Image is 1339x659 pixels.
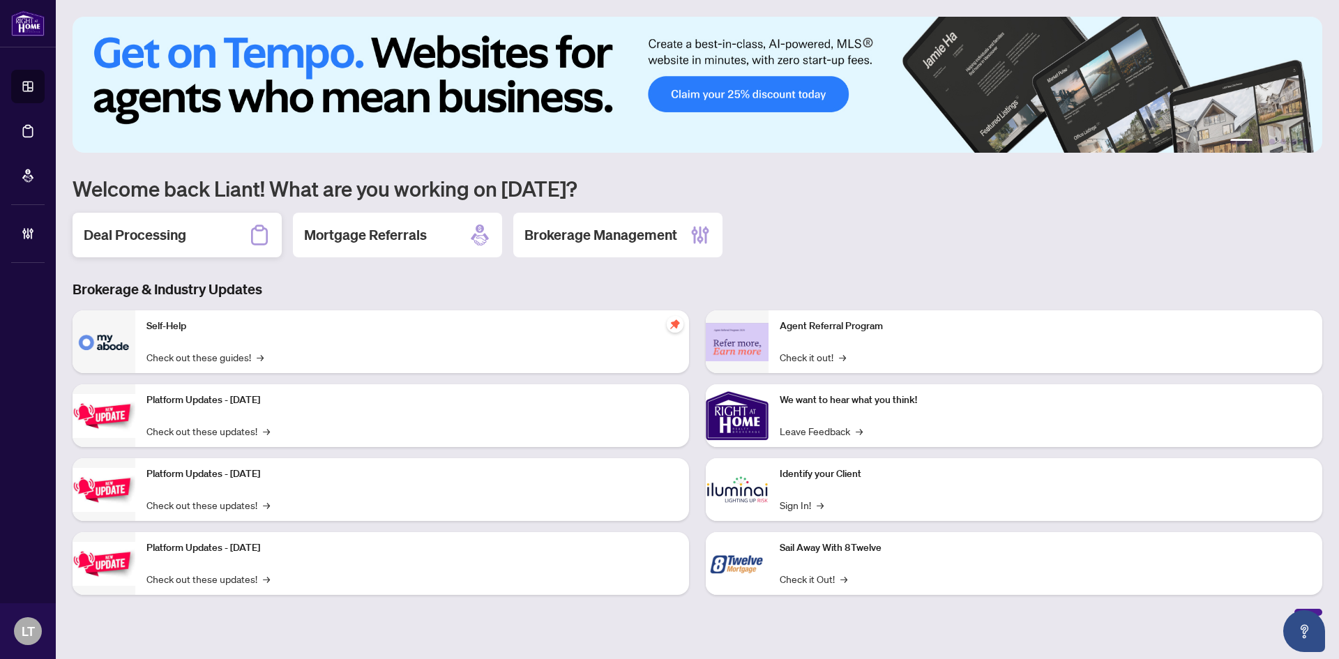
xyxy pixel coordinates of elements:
[667,316,683,333] span: pushpin
[146,349,264,365] a: Check out these guides!→
[817,497,824,513] span: →
[1230,139,1253,144] button: 1
[146,497,270,513] a: Check out these updates!→
[1303,139,1308,144] button: 6
[1283,610,1325,652] button: Open asap
[780,497,824,513] a: Sign In!→
[856,423,863,439] span: →
[146,393,678,408] p: Platform Updates - [DATE]
[73,310,135,373] img: Self-Help
[11,10,45,36] img: logo
[706,458,769,521] img: Identify your Client
[263,497,270,513] span: →
[84,225,186,245] h2: Deal Processing
[257,349,264,365] span: →
[839,349,846,365] span: →
[1280,139,1286,144] button: 4
[146,467,678,482] p: Platform Updates - [DATE]
[1269,139,1275,144] button: 3
[146,319,678,334] p: Self-Help
[304,225,427,245] h2: Mortgage Referrals
[73,17,1322,153] img: Slide 0
[73,468,135,512] img: Platform Updates - July 8, 2025
[73,394,135,438] img: Platform Updates - July 21, 2025
[780,571,847,586] a: Check it Out!→
[706,323,769,361] img: Agent Referral Program
[840,571,847,586] span: →
[146,423,270,439] a: Check out these updates!→
[706,384,769,447] img: We want to hear what you think!
[73,280,1322,299] h3: Brokerage & Industry Updates
[780,540,1311,556] p: Sail Away With 8Twelve
[1292,139,1297,144] button: 5
[263,423,270,439] span: →
[263,571,270,586] span: →
[524,225,677,245] h2: Brokerage Management
[1258,139,1264,144] button: 2
[780,423,863,439] a: Leave Feedback→
[780,393,1311,408] p: We want to hear what you think!
[73,175,1322,202] h1: Welcome back Liant! What are you working on [DATE]?
[780,467,1311,482] p: Identify your Client
[146,540,678,556] p: Platform Updates - [DATE]
[780,319,1311,334] p: Agent Referral Program
[706,532,769,595] img: Sail Away With 8Twelve
[73,542,135,586] img: Platform Updates - June 23, 2025
[22,621,35,641] span: LT
[780,349,846,365] a: Check it out!→
[146,571,270,586] a: Check out these updates!→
